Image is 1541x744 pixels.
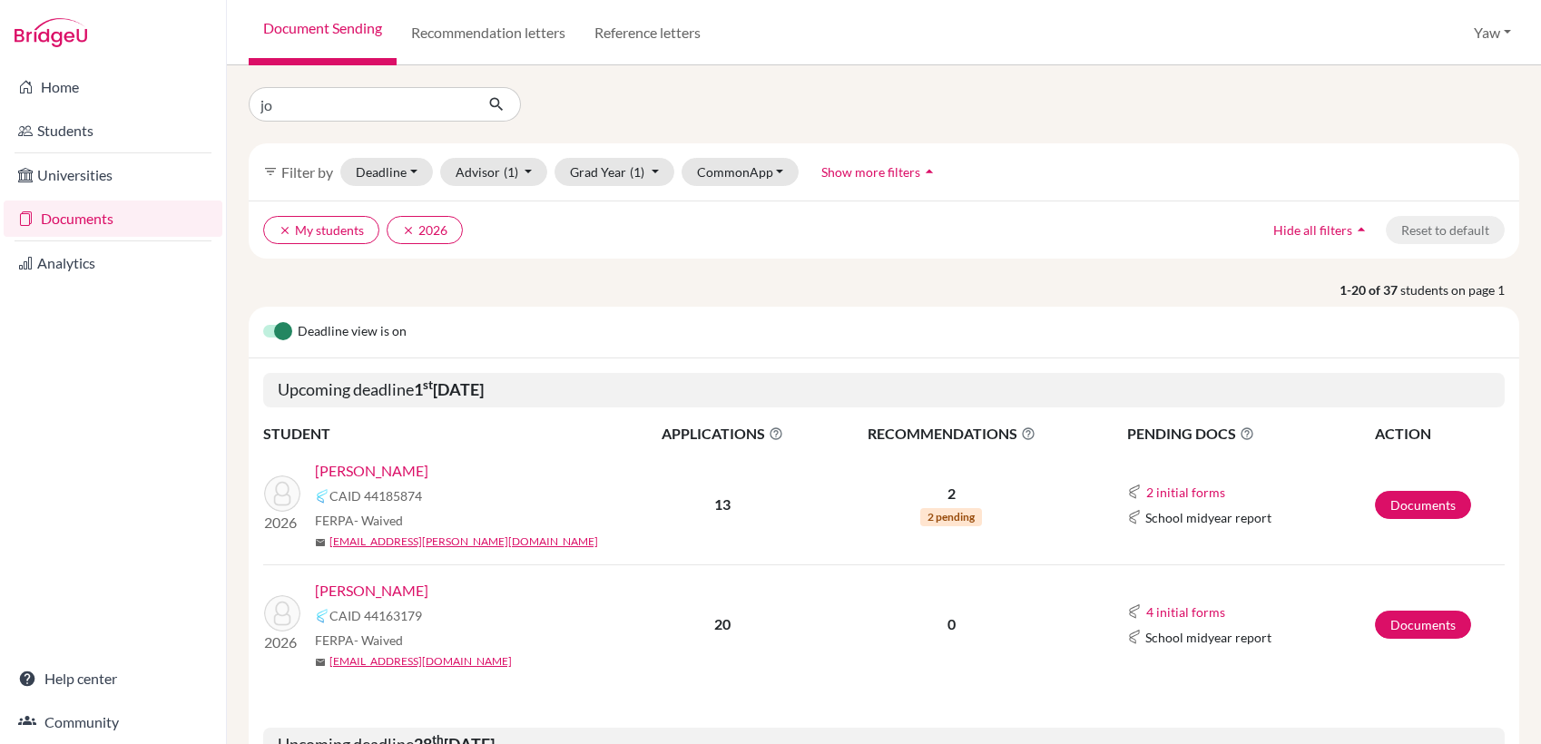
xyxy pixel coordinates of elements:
button: Yaw [1466,15,1519,50]
button: Show more filtersarrow_drop_up [806,158,954,186]
a: Documents [4,201,222,237]
span: - Waived [354,632,403,648]
button: CommonApp [682,158,800,186]
span: FERPA [315,511,403,530]
span: RECOMMENDATIONS [820,423,1083,445]
strong: 1-20 of 37 [1340,280,1400,299]
a: Students [4,113,222,149]
span: (1) [504,164,518,180]
span: Deadline view is on [298,321,407,343]
span: APPLICATIONS [627,423,818,445]
button: 2 initial forms [1145,482,1226,503]
i: arrow_drop_up [1352,220,1370,239]
span: Filter by [281,163,333,181]
button: Reset to default [1386,216,1505,244]
span: CAID 44185874 [329,486,422,505]
a: Documents [1375,611,1471,639]
img: Common App logo [1127,510,1142,524]
button: Hide all filtersarrow_drop_up [1258,216,1386,244]
p: 2026 [264,631,300,653]
b: 20 [714,615,731,632]
img: Hammond, Saskia-Sarena Segolene Ayorkor [264,475,300,512]
a: [EMAIL_ADDRESS][PERSON_NAME][DOMAIN_NAME] [329,534,598,550]
span: School midyear report [1145,628,1271,647]
a: Documents [1375,491,1471,519]
b: 13 [714,495,731,513]
img: Twumasi, Sisi Ama [264,595,300,631]
button: Advisor(1) [440,158,548,186]
img: Common App logo [1127,630,1142,644]
span: students on page 1 [1400,280,1519,299]
th: STUDENT [263,422,626,445]
b: 1 [DATE] [414,379,484,399]
i: filter_list [263,164,278,179]
span: Hide all filters [1273,222,1352,238]
span: PENDING DOCS [1127,423,1373,445]
p: 2 [820,483,1083,504]
button: clear2026 [387,216,463,244]
img: Bridge-U [15,18,87,47]
img: Common App logo [315,489,329,504]
a: Help center [4,661,222,697]
span: Show more filters [821,164,920,180]
sup: st [423,377,433,392]
a: [PERSON_NAME] [315,580,428,602]
span: School midyear report [1145,508,1271,527]
span: FERPA [315,631,403,650]
a: [PERSON_NAME] [315,460,428,482]
button: Grad Year(1) [555,158,674,186]
a: Home [4,69,222,105]
h5: Upcoming deadline [263,373,1505,407]
a: Universities [4,157,222,193]
i: clear [402,224,415,237]
input: Find student by name... [249,87,474,122]
a: Analytics [4,245,222,281]
img: Common App logo [1127,485,1142,499]
button: 4 initial forms [1145,602,1226,622]
i: arrow_drop_up [920,162,938,181]
img: Common App logo [315,609,329,623]
span: mail [315,537,326,548]
span: mail [315,657,326,668]
p: 0 [820,613,1083,635]
button: clearMy students [263,216,379,244]
span: (1) [630,164,644,180]
a: Community [4,704,222,740]
i: clear [279,224,291,237]
img: Common App logo [1127,604,1142,619]
span: 2 pending [920,508,982,526]
span: - Waived [354,513,403,528]
p: 2026 [264,512,300,534]
span: CAID 44163179 [329,606,422,625]
button: Deadline [340,158,433,186]
a: [EMAIL_ADDRESS][DOMAIN_NAME] [329,653,512,670]
th: ACTION [1374,422,1505,445]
